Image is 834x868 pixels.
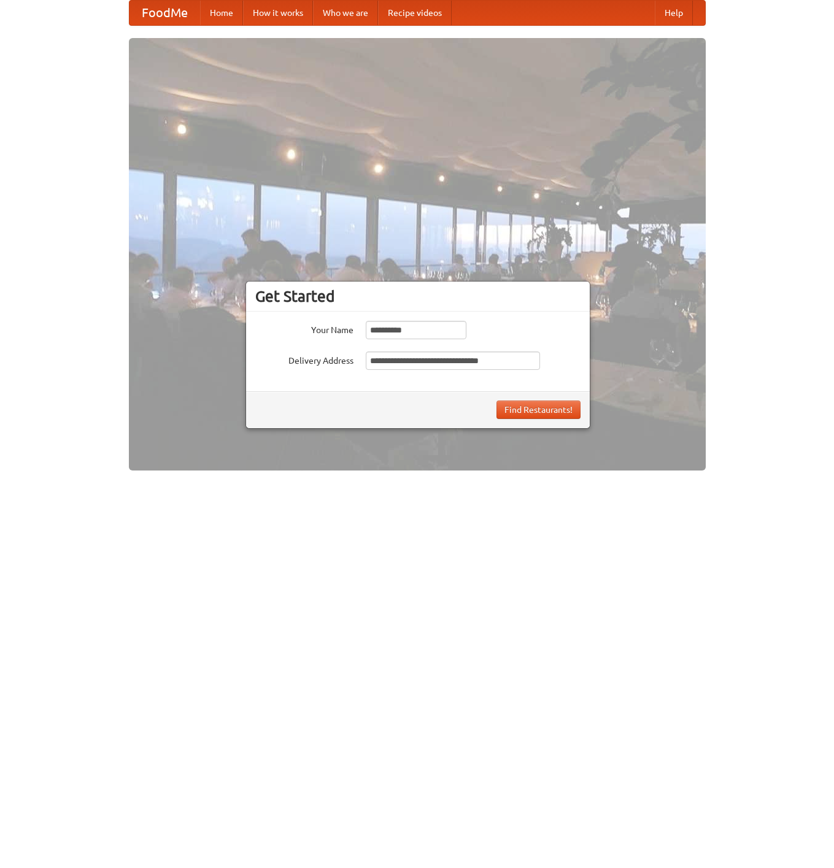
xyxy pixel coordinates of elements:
h3: Get Started [255,287,581,305]
button: Find Restaurants! [496,401,581,419]
a: Recipe videos [378,1,452,25]
a: How it works [243,1,313,25]
a: FoodMe [129,1,200,25]
a: Who we are [313,1,378,25]
a: Home [200,1,243,25]
label: Your Name [255,321,353,336]
label: Delivery Address [255,351,353,367]
a: Help [655,1,693,25]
